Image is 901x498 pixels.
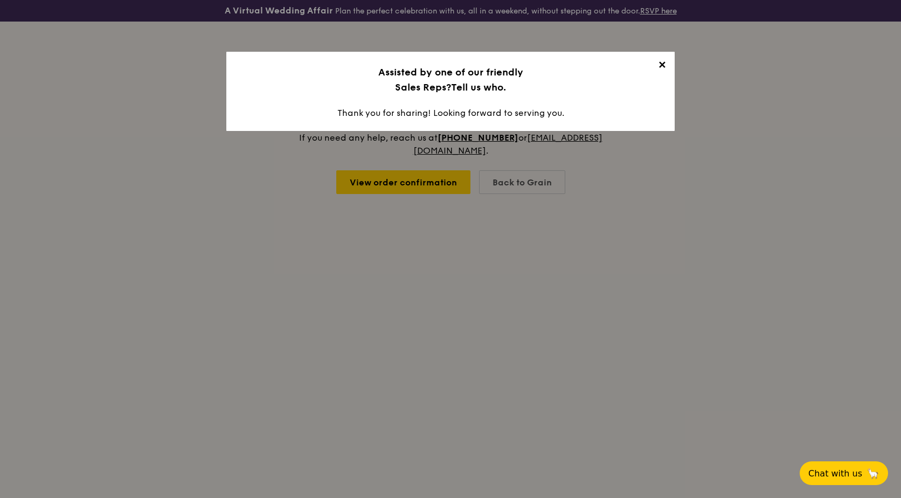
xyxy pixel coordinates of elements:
[654,59,669,74] span: ✕
[808,468,862,479] span: Chat with us
[239,65,662,95] h3: Assisted by one of our friendly Sales Reps?
[226,52,675,131] div: Thank you for sharing! Looking forward to serving you.
[867,467,879,480] span: 🦙
[800,461,888,485] button: Chat with us🦙
[451,81,506,93] span: Tell us who.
